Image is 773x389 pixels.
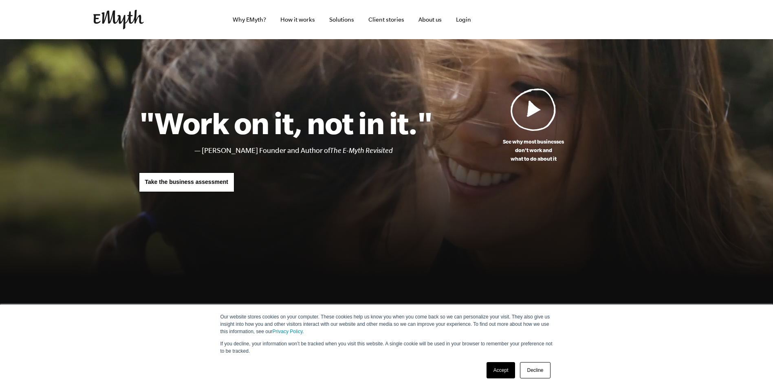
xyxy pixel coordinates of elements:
[505,11,590,29] iframe: Embedded CTA
[139,105,433,141] h1: "Work on it, not in it."
[145,179,228,185] span: Take the business assessment
[93,10,144,29] img: EMyth
[487,362,515,378] a: Accept
[433,88,634,163] a: See why most businessesdon't work andwhat to do about it
[220,313,553,335] p: Our website stores cookies on your computer. These cookies help us know you when you come back so...
[220,340,553,355] p: If you decline, your information won’t be tracked when you visit this website. A single cookie wi...
[139,172,234,192] a: Take the business assessment
[330,146,393,155] i: The E-Myth Revisited
[511,88,556,131] img: Play Video
[273,329,303,334] a: Privacy Policy
[595,11,680,29] iframe: Embedded CTA
[433,137,634,163] p: See why most businesses don't work and what to do about it
[520,362,550,378] a: Decline
[202,145,433,157] li: [PERSON_NAME] Founder and Author of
